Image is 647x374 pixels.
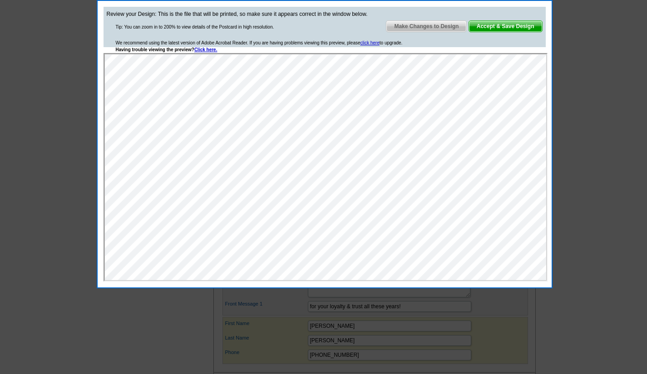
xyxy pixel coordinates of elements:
div: Review your Design: This is the file that will be printed, so make sure it appears correct in the... [104,7,546,47]
div: We recommend using the latest version of Adobe Acrobat Reader. If you are having problems viewing... [116,39,403,53]
a: click here [361,40,380,45]
iframe: LiveChat chat widget [465,163,647,374]
a: Click here. [194,47,217,52]
span: Make Changes to Design [386,21,466,32]
a: Accept & Save Design [469,20,543,32]
strong: Having trouble viewing the preview? [116,47,217,52]
span: Accept & Save Design [469,21,542,32]
div: Tip: You can zoom in to 200% to view details of the Postcard in high resolution. [116,24,274,30]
